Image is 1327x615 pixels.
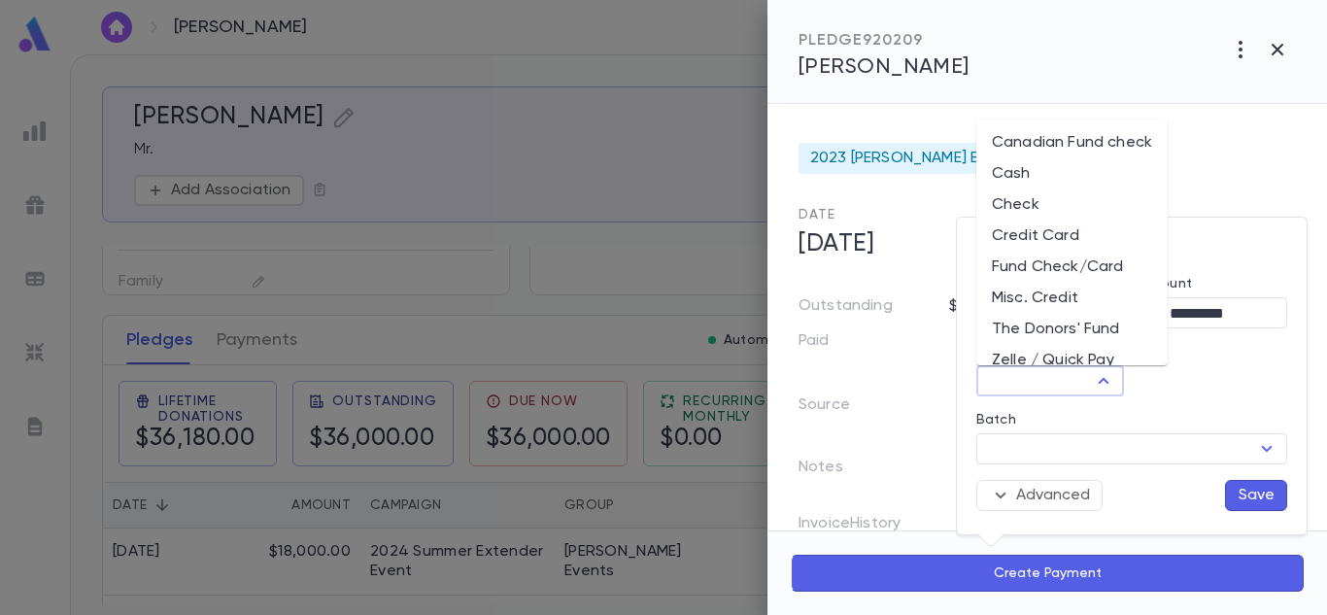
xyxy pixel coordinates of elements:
label: Batch [976,412,1016,427]
li: The Donors' Fund [976,314,1168,345]
button: Advanced [976,480,1103,511]
li: Credit Card [976,221,1168,252]
li: Fund Check/Card [976,252,1168,283]
li: Zelle / Quick Pay [976,345,1168,376]
li: Check [976,189,1168,221]
button: Save [1225,480,1287,511]
li: Canadian Fund check [976,127,1168,158]
button: Close [1090,367,1117,394]
li: Cash [976,158,1168,189]
li: Misc. Credit [976,283,1168,314]
button: Open [1253,435,1280,462]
